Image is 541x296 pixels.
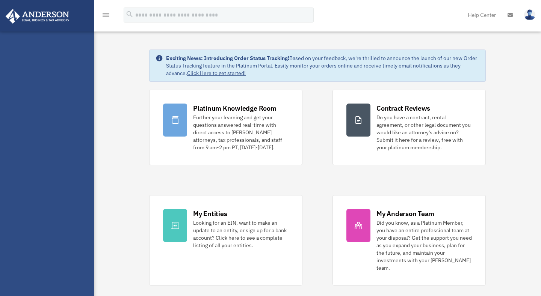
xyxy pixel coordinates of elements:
div: Platinum Knowledge Room [193,104,277,113]
div: Contract Reviews [376,104,430,113]
a: Click Here to get started! [187,70,246,77]
a: My Entities Looking for an EIN, want to make an update to an entity, or sign up for a bank accoun... [149,195,302,285]
i: menu [101,11,110,20]
div: Do you have a contract, rental agreement, or other legal document you would like an attorney's ad... [376,114,472,151]
div: Further your learning and get your questions answered real-time with direct access to [PERSON_NAM... [193,114,289,151]
img: Anderson Advisors Platinum Portal [3,9,71,24]
div: My Entities [193,209,227,218]
a: Contract Reviews Do you have a contract, rental agreement, or other legal document you would like... [332,90,486,165]
strong: Exciting News: Introducing Order Status Tracking! [166,55,289,62]
img: User Pic [524,9,535,20]
div: My Anderson Team [376,209,434,218]
a: My Anderson Team Did you know, as a Platinum Member, you have an entire professional team at your... [332,195,486,285]
a: menu [101,13,110,20]
a: Platinum Knowledge Room Further your learning and get your questions answered real-time with dire... [149,90,302,165]
i: search [125,10,134,18]
div: Based on your feedback, we're thrilled to announce the launch of our new Order Status Tracking fe... [166,54,479,77]
div: Looking for an EIN, want to make an update to an entity, or sign up for a bank account? Click her... [193,219,289,249]
div: Did you know, as a Platinum Member, you have an entire professional team at your disposal? Get th... [376,219,472,272]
